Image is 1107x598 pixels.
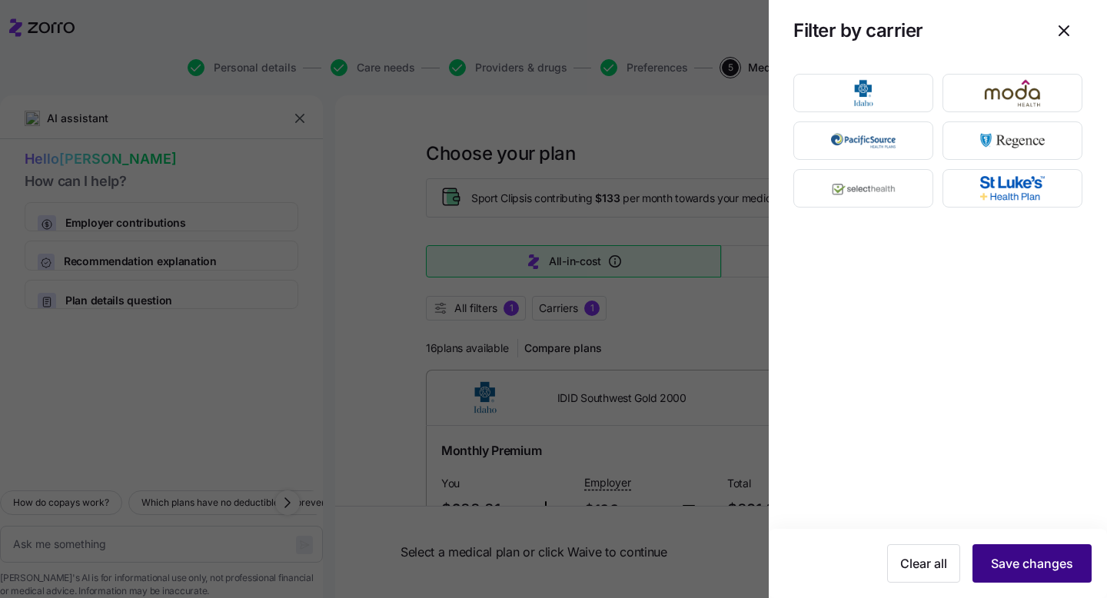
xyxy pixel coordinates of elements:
button: Clear all [887,544,960,583]
button: Save changes [972,544,1092,583]
img: Moda Health [956,78,1069,108]
img: PacificSource Health Plans [807,125,920,156]
img: Regence BlueShield of Idaho [956,125,1069,156]
span: Clear all [900,554,947,573]
img: BlueCross of Idaho [807,78,920,108]
h1: Filter by carrier [793,18,1033,42]
img: SelectHealth [807,173,920,204]
span: Save changes [991,554,1073,573]
img: St. Luke's Health Plan [956,173,1069,204]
